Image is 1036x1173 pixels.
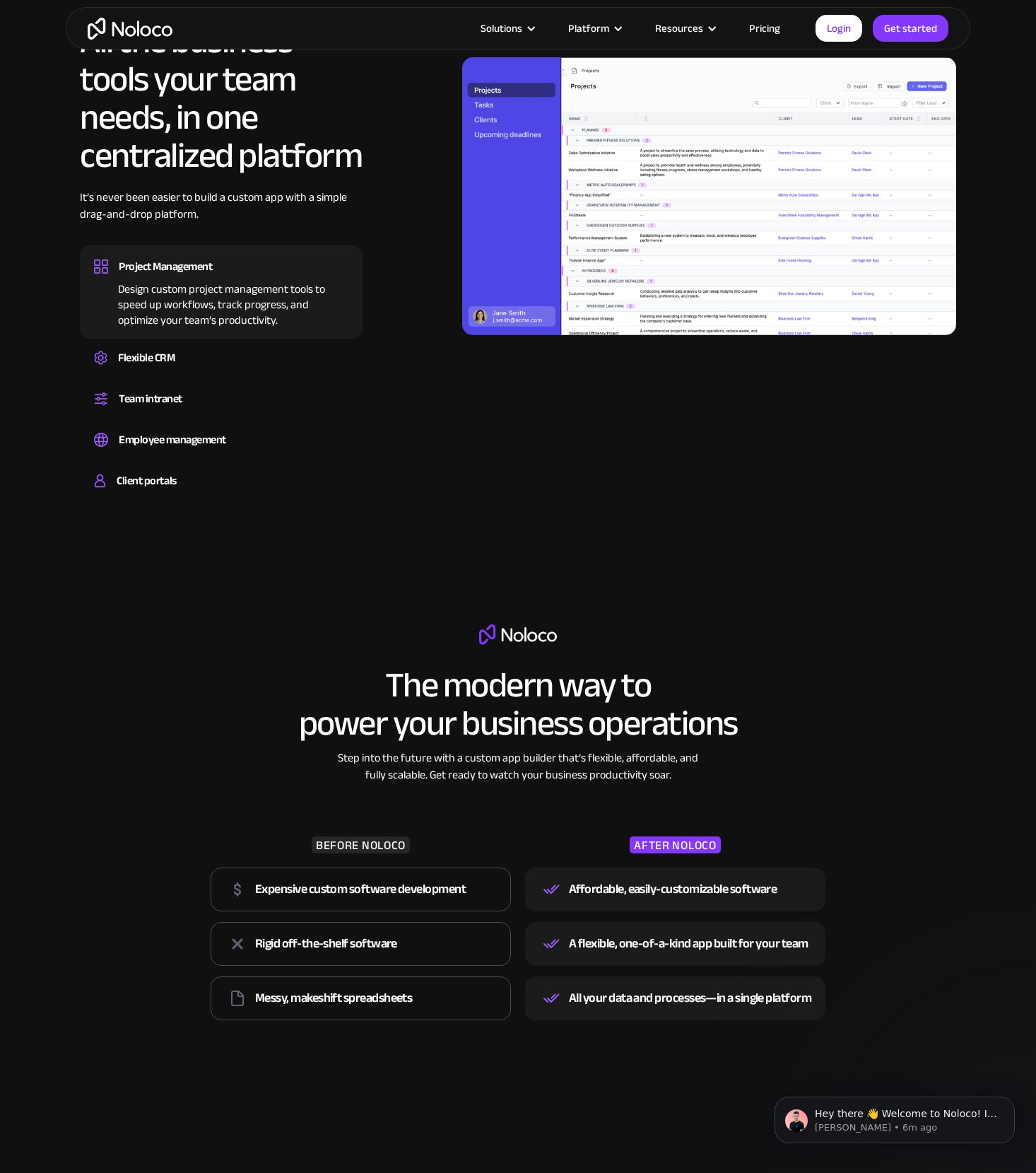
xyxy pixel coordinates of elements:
[94,277,348,328] div: Design custom project management tools to speed up workflows, track progress, and optimize your t...
[568,19,609,37] div: Platform
[569,988,811,1009] div: All your data and processes—in a single platform
[463,19,551,37] div: Solutions
[94,450,348,455] div: Easily manage employee information, track performance, and handle HR tasks from a single platform.
[312,836,410,853] div: BEFORE NOLOCO
[299,666,738,742] h2: The modern way to power your business operations
[481,19,522,37] div: Solutions
[630,836,720,853] div: AFTER NOLOCO
[255,933,397,955] div: Rigid off-the-shelf software
[118,347,175,368] div: Flexible CRM
[119,388,182,409] div: Team intranet
[88,18,172,40] a: home
[655,19,703,37] div: Resources
[255,988,412,1009] div: Messy, makeshift spreadsheets
[119,256,212,277] div: Project Management
[637,19,731,37] div: Resources
[255,879,466,900] div: Expensive custom software development
[94,491,348,496] div: Build a secure, fully-branded, and personalized client portal that lets your customers self-serve.
[873,15,948,42] a: Get started
[94,368,348,373] div: Create a custom CRM that you can adapt to your business’s needs, centralize your workflows, and m...
[80,189,363,244] div: It’s never been easier to build a custom app with a simple drag-and-drop platform.
[731,19,798,37] a: Pricing
[816,15,862,42] a: Login
[551,19,637,37] div: Platform
[569,879,777,900] div: Affordable, easily-customizable software
[119,429,226,450] div: Employee management
[94,409,348,414] div: Set up a central space for your team to collaborate, share information, and stay up to date on co...
[331,749,705,783] div: Step into the future with a custom app builder that’s flexible, affordable, and fully scalable. G...
[753,1067,1036,1166] iframe: Intercom notifications message
[117,470,176,491] div: Client portals
[80,22,363,175] h2: All the business tools your team needs, in one centralized platform
[569,933,808,955] div: A flexible, one-of-a-kind app built for your team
